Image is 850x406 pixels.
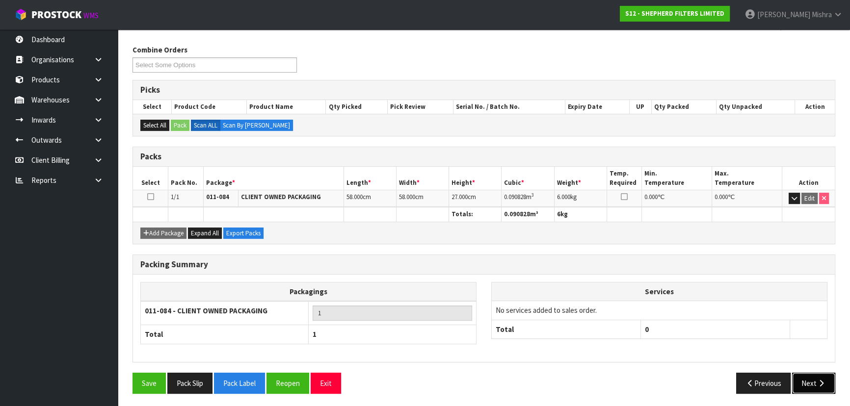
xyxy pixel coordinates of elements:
[452,193,468,201] span: 27.000
[145,306,267,315] strong: 011-084 - CLIENT OWNED PACKAGING
[620,6,730,22] a: S12 - SHEPHERD FILTERS LIMITED
[812,10,832,19] span: Mishra
[644,193,658,201] span: 0.000
[736,373,791,394] button: Previous
[140,260,827,269] h3: Packing Summary
[449,207,502,222] th: Totals:
[311,373,341,394] button: Exit
[502,207,554,222] th: m³
[625,9,724,18] strong: S12 - SHEPHERD FILTERS LIMITED
[607,167,642,190] th: Temp. Required
[757,10,810,19] span: [PERSON_NAME]
[133,373,166,394] button: Save
[557,193,570,201] span: 6.000
[449,190,502,207] td: cm
[557,210,560,218] span: 6
[715,193,728,201] span: 0.000
[565,100,629,114] th: Expiry Date
[206,193,229,201] strong: 011-084
[554,167,607,190] th: Weight
[554,207,607,222] th: kg
[214,373,265,394] button: Pack Label
[171,120,189,131] button: Pack
[133,45,187,55] label: Combine Orders
[15,8,27,21] img: cube-alt.png
[220,120,293,131] label: Scan By [PERSON_NAME]
[346,193,363,201] span: 58.000
[326,100,388,114] th: Qty Picked
[140,152,827,161] h3: Packs
[168,167,204,190] th: Pack No.
[133,100,171,114] th: Select
[801,193,818,204] button: Edit
[712,190,782,207] td: ℃
[241,193,321,201] strong: CLIENT OWNED PACKAGING
[171,100,246,114] th: Product Code
[492,320,641,338] th: Total
[171,193,179,201] span: 1/1
[133,167,168,190] th: Select
[504,193,526,201] span: 0.090828
[191,229,219,237] span: Expand All
[344,190,396,207] td: cm
[344,167,396,190] th: Length
[140,120,169,131] button: Select All
[531,192,534,198] sup: 3
[712,167,782,190] th: Max. Temperature
[140,228,186,239] button: Add Package
[782,167,835,190] th: Action
[266,373,309,394] button: Reopen
[792,373,835,394] button: Next
[223,228,264,239] button: Export Packs
[642,167,712,190] th: Min. Temperature
[203,167,344,190] th: Package
[188,228,222,239] button: Expand All
[141,282,477,301] th: Packagings
[133,37,835,401] span: Pack
[502,167,554,190] th: Cubic
[247,100,326,114] th: Product Name
[717,100,795,114] th: Qty Unpacked
[396,190,449,207] td: cm
[504,210,530,218] span: 0.090828
[453,100,565,114] th: Serial No. / Batch No.
[388,100,453,114] th: Pick Review
[492,282,827,301] th: Services
[449,167,502,190] th: Height
[313,330,317,339] span: 1
[492,301,827,320] td: No services added to sales order.
[141,325,309,344] th: Total
[83,11,99,20] small: WMS
[645,325,649,334] span: 0
[629,100,651,114] th: UP
[396,167,449,190] th: Width
[31,8,81,21] span: ProStock
[140,85,827,95] h3: Picks
[502,190,554,207] td: m
[167,373,212,394] button: Pack Slip
[795,100,835,114] th: Action
[399,193,415,201] span: 58.000
[191,120,220,131] label: Scan ALL
[554,190,607,207] td: kg
[651,100,716,114] th: Qty Packed
[642,190,712,207] td: ℃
